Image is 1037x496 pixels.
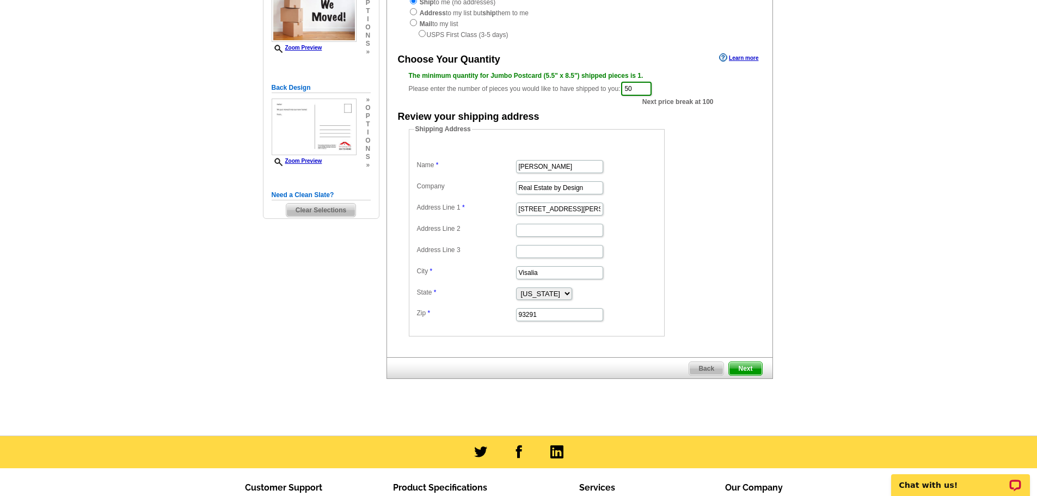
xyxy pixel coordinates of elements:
span: Product Specifications [393,482,487,493]
span: » [365,96,370,104]
span: Back [689,362,723,375]
div: The minimum quantity for Jumbo Postcard (5.5" x 8.5") shipped pieces is 1. [409,71,751,81]
h5: Back Design [272,83,371,93]
span: i [365,15,370,23]
label: Address Line 3 [417,245,515,255]
a: Learn more [719,53,758,62]
div: USPS First Class (3-5 days) [409,29,751,40]
iframe: LiveChat chat widget [884,462,1037,496]
a: Zoom Preview [272,45,322,51]
h5: Need a Clean Slate? [272,190,371,200]
strong: ship [482,9,496,17]
span: Our Company [725,482,783,493]
span: t [365,7,370,15]
label: Name [417,160,515,170]
span: » [365,48,370,56]
span: Clear Selections [286,204,355,217]
label: Zip [417,308,515,318]
span: Next [729,362,762,375]
a: Back [689,362,724,376]
span: s [365,153,370,161]
strong: Mail [420,20,432,28]
div: Please enter the number of pieces you would like to have shipped to you: [409,71,751,97]
legend: Shipping Address [414,124,472,134]
img: small-thumb.jpg [272,99,357,155]
span: p [365,112,370,120]
label: Address Line 2 [417,224,515,234]
label: Company [417,181,515,191]
span: o [365,137,370,145]
span: n [365,145,370,153]
div: Review your shipping address [398,109,539,124]
a: Zoom Preview [272,158,322,164]
label: City [417,266,515,276]
span: Customer Support [245,482,322,493]
span: o [365,104,370,112]
span: Next price break at 100 [642,97,714,107]
span: i [365,128,370,137]
span: o [365,23,370,32]
span: » [365,161,370,169]
span: n [365,32,370,40]
label: State [417,287,515,297]
div: Choose Your Quantity [398,52,500,67]
strong: Address [420,9,446,17]
span: s [365,40,370,48]
span: t [365,120,370,128]
label: Address Line 1 [417,203,515,212]
span: Services [579,482,615,493]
